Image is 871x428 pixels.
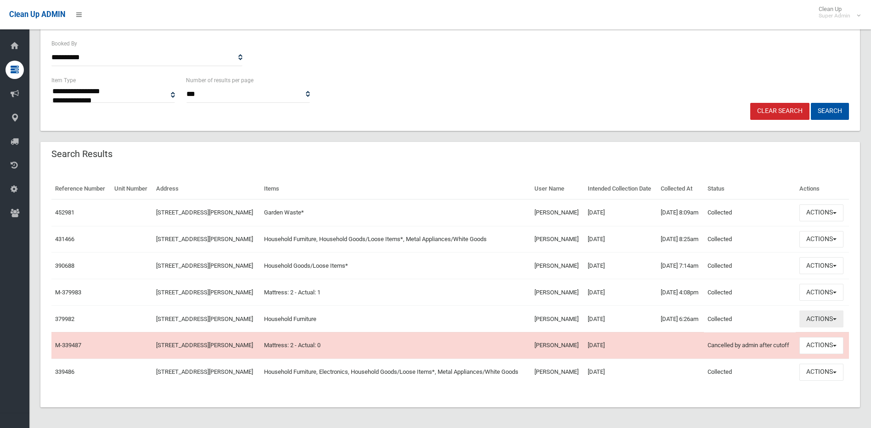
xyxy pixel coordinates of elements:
[55,315,74,322] a: 379982
[260,226,531,253] td: Household Furniture, Household Goods/Loose Items*, Metal Appliances/White Goods
[584,253,657,279] td: [DATE]
[9,10,65,19] span: Clean Up ADMIN
[260,253,531,279] td: Household Goods/Loose Items*
[531,279,584,306] td: [PERSON_NAME]
[796,179,849,199] th: Actions
[260,279,531,306] td: Mattress: 2 - Actual: 1
[55,342,81,349] a: M-339487
[40,145,124,163] header: Search Results
[657,179,703,199] th: Collected At
[531,199,584,226] td: [PERSON_NAME]
[799,257,843,274] button: Actions
[799,231,843,248] button: Actions
[531,332,584,359] td: [PERSON_NAME]
[704,226,796,253] td: Collected
[55,209,74,216] a: 452981
[156,289,253,296] a: [STREET_ADDRESS][PERSON_NAME]
[657,279,703,306] td: [DATE] 4:08pm
[704,253,796,279] td: Collected
[704,359,796,385] td: Collected
[55,368,74,375] a: 339486
[156,236,253,242] a: [STREET_ADDRESS][PERSON_NAME]
[51,179,111,199] th: Reference Number
[704,332,796,359] td: Cancelled by admin after cutoff
[799,284,843,301] button: Actions
[657,306,703,332] td: [DATE] 6:26am
[584,179,657,199] th: Intended Collection Date
[584,199,657,226] td: [DATE]
[584,359,657,385] td: [DATE]
[814,6,860,19] span: Clean Up
[531,359,584,385] td: [PERSON_NAME]
[584,226,657,253] td: [DATE]
[584,332,657,359] td: [DATE]
[799,364,843,381] button: Actions
[819,12,850,19] small: Super Admin
[260,332,531,359] td: Mattress: 2 - Actual: 0
[186,75,253,85] label: Number of results per page
[704,306,796,332] td: Collected
[55,289,81,296] a: M-379983
[531,179,584,199] th: User Name
[799,204,843,221] button: Actions
[750,103,809,120] a: Clear Search
[799,337,843,354] button: Actions
[260,359,531,385] td: Household Furniture, Electronics, Household Goods/Loose Items*, Metal Appliances/White Goods
[260,179,531,199] th: Items
[657,199,703,226] td: [DATE] 8:09am
[156,262,253,269] a: [STREET_ADDRESS][PERSON_NAME]
[156,368,253,375] a: [STREET_ADDRESS][PERSON_NAME]
[531,306,584,332] td: [PERSON_NAME]
[152,179,260,199] th: Address
[55,236,74,242] a: 431466
[260,306,531,332] td: Household Furniture
[704,199,796,226] td: Collected
[51,75,76,85] label: Item Type
[260,199,531,226] td: Garden Waste*
[531,226,584,253] td: [PERSON_NAME]
[657,253,703,279] td: [DATE] 7:14am
[55,262,74,269] a: 390688
[704,279,796,306] td: Collected
[156,315,253,322] a: [STREET_ADDRESS][PERSON_NAME]
[51,39,77,49] label: Booked By
[584,279,657,306] td: [DATE]
[704,179,796,199] th: Status
[156,342,253,349] a: [STREET_ADDRESS][PERSON_NAME]
[584,306,657,332] td: [DATE]
[811,103,849,120] button: Search
[111,179,152,199] th: Unit Number
[531,253,584,279] td: [PERSON_NAME]
[657,226,703,253] td: [DATE] 8:25am
[156,209,253,216] a: [STREET_ADDRESS][PERSON_NAME]
[799,310,843,327] button: Actions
